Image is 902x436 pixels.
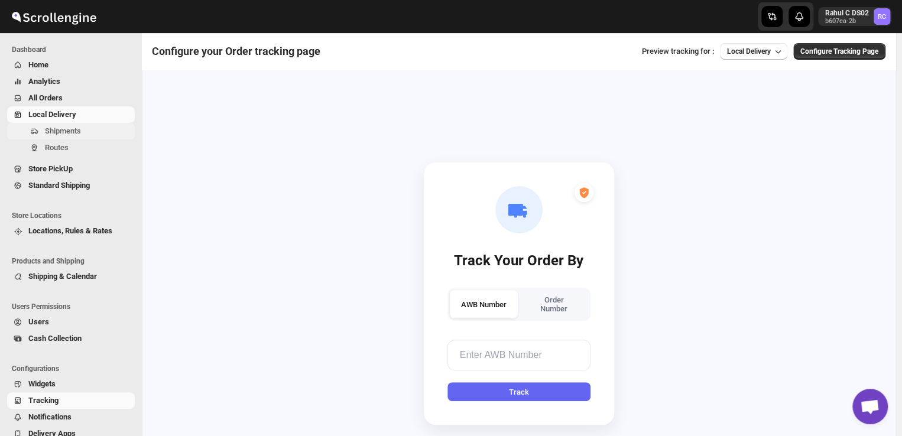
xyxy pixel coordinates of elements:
[7,90,135,106] button: All Orders
[28,412,72,421] span: Notifications
[800,47,878,56] span: Configure Tracking Page
[7,409,135,425] button: Notifications
[818,7,891,26] button: User menu
[520,290,588,318] button: Order Number
[9,2,98,31] img: ScrollEngine
[45,126,81,135] span: Shipments
[447,382,590,402] button: Track
[7,314,135,330] button: Users
[28,110,76,119] span: Local Delivery
[7,57,135,73] button: Home
[28,396,59,405] span: Tracking
[450,290,518,318] button: AWB Number
[7,73,135,90] button: Analytics
[152,45,320,57] div: Configure your Order tracking page
[45,143,69,152] span: Routes
[28,226,112,235] span: Locations, Rules & Rates
[28,334,82,343] span: Cash Collection
[7,392,135,409] button: Tracking
[447,340,590,370] input: Enter AWB Number
[447,252,590,269] h1: Track Your Order By
[7,330,135,347] button: Cash Collection
[793,43,885,60] button: Configure Tracking Page
[7,268,135,285] button: Shipping & Calendar
[642,45,714,57] div: Preview tracking for :
[12,302,136,311] span: Users Permissions
[12,45,136,54] span: Dashboard
[12,256,136,266] span: Products and Shipping
[825,8,869,18] p: Rahul C DS02
[720,43,787,60] button: Local Delivery
[825,18,869,25] p: b607ea-2b
[28,272,97,281] span: Shipping & Calendar
[28,379,56,388] span: Widgets
[28,317,49,326] span: Users
[852,389,888,424] div: Open chat
[28,77,60,86] span: Analytics
[727,47,771,56] span: Local Delivery
[28,164,73,173] span: Store PickUp
[7,223,135,239] button: Locations, Rules & Rates
[28,93,63,102] span: All Orders
[12,364,136,373] span: Configurations
[7,123,135,139] button: Shipments
[12,211,136,220] span: Store Locations
[874,8,890,25] span: Rahul C DS02
[7,376,135,392] button: Widgets
[28,60,48,69] span: Home
[878,13,886,21] text: RC
[7,139,135,156] button: Routes
[28,181,90,190] span: Standard Shipping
